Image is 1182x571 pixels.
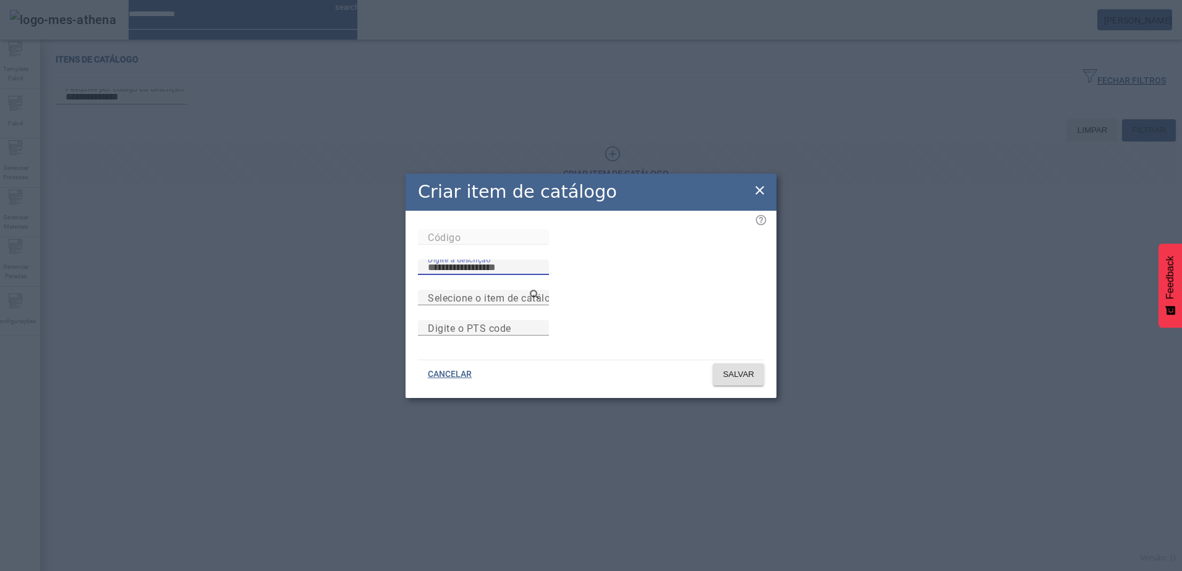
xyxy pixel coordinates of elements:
[428,290,539,305] input: Number
[1165,256,1176,299] span: Feedback
[428,292,579,303] mat-label: Selecione o item de catálogo pai
[428,255,490,263] mat-label: Digite a descrição
[428,231,461,243] mat-label: Código
[428,322,511,334] mat-label: Digite o PTS code
[418,363,482,386] button: CANCELAR
[713,363,764,386] button: SALVAR
[418,179,617,205] h2: Criar item de catálogo
[428,368,472,381] span: CANCELAR
[723,368,754,381] span: SALVAR
[1159,243,1182,328] button: Feedback - Mostrar pesquisa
